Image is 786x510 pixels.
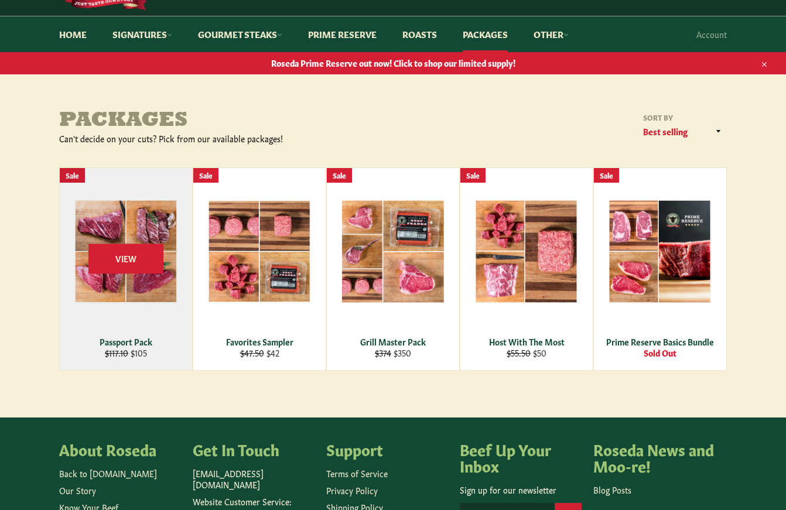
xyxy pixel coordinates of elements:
a: Host With The Most Host With The Most $55.50 $50 [460,167,593,371]
a: Packages [451,16,520,52]
img: Host With The Most [475,200,578,303]
div: $350 [334,347,452,358]
div: Sale [327,168,352,183]
div: Host With The Most [468,336,586,347]
div: Favorites Sampler [201,336,319,347]
a: Signatures [101,16,184,52]
img: Grill Master Pack [341,200,445,303]
a: Gourmet Steaks [186,16,294,52]
s: $374 [375,347,391,358]
h4: Roseda News and Moo-re! [593,441,715,473]
div: Sold Out [602,347,719,358]
div: Sale [460,168,486,183]
div: Can't decide on your cuts? Pick from our available packages! [59,133,393,144]
s: $47.50 [240,347,264,358]
a: Privacy Policy [326,484,378,496]
img: Prime Reserve Basics Bundle [609,200,712,303]
a: Other [522,16,580,52]
h4: Support [326,441,448,457]
a: Terms of Service [326,467,388,479]
a: Our Story [59,484,96,496]
p: Website Customer Service: [193,496,315,507]
div: Prime Reserve Basics Bundle [602,336,719,347]
p: [EMAIL_ADDRESS][DOMAIN_NAME] [193,468,315,491]
div: Grill Master Pack [334,336,452,347]
p: Sign up for our newsletter [460,484,582,495]
div: Passport Pack [67,336,185,347]
h4: About Roseda [59,441,181,457]
a: Grill Master Pack Grill Master Pack $374 $350 [326,167,460,371]
h4: Beef Up Your Inbox [460,441,582,473]
div: Sale [594,168,619,183]
a: Account [691,17,733,52]
a: Favorites Sampler Favorites Sampler $47.50 $42 [193,167,326,371]
a: Prime Reserve [296,16,388,52]
h4: Get In Touch [193,441,315,457]
img: Favorites Sampler [208,200,311,303]
a: Roasts [391,16,449,52]
h1: Packages [59,109,393,133]
a: Back to [DOMAIN_NAME] [59,467,157,479]
span: View [88,244,163,273]
s: $55.50 [507,347,531,358]
div: $42 [201,347,319,358]
a: Passport Pack Passport Pack $117.10 $105 View [59,167,193,371]
label: Sort by [639,112,727,122]
div: Sale [193,168,218,183]
a: Prime Reserve Basics Bundle Prime Reserve Basics Bundle Sold Out [593,167,727,371]
a: Home [47,16,98,52]
div: $50 [468,347,586,358]
a: Blog Posts [593,484,631,495]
